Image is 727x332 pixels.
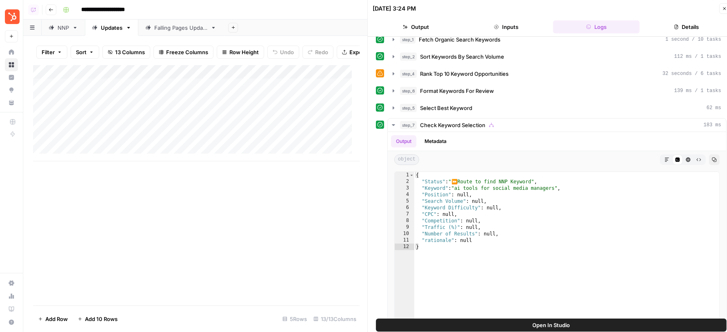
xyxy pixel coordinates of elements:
[400,70,417,78] span: step_4
[101,24,122,32] div: Updates
[395,178,414,185] div: 2
[42,20,85,36] a: NNP
[76,48,87,56] span: Sort
[395,237,414,244] div: 11
[85,20,138,36] a: Updates
[674,53,721,60] span: 112 ms / 1 tasks
[5,290,18,303] a: Usage
[388,33,726,46] button: 1 second / 10 tasks
[665,36,721,43] span: 1 second / 10 tasks
[302,46,333,59] button: Redo
[310,312,360,325] div: 13/13 Columns
[388,84,726,97] button: 139 ms / 1 tasks
[85,315,118,323] span: Add 10 Rows
[5,58,18,71] a: Browse
[395,204,414,211] div: 6
[373,4,416,13] div: [DATE] 3:24 PM
[36,46,67,59] button: Filter
[153,46,213,59] button: Freeze Columns
[166,48,208,56] span: Freeze Columns
[73,312,122,325] button: Add 10 Rows
[5,71,18,84] a: Insights
[349,48,378,56] span: Export CSV
[279,312,310,325] div: 5 Rows
[400,35,416,44] span: step_1
[229,48,259,56] span: Row Height
[395,185,414,191] div: 3
[115,48,145,56] span: 13 Columns
[391,135,416,147] button: Output
[280,48,294,56] span: Undo
[5,9,20,24] img: Blog Content Action Plan Logo
[420,70,509,78] span: Rank Top 10 Keyword Opportunities
[42,48,55,56] span: Filter
[394,154,419,165] span: object
[5,7,18,27] button: Workspace: Blog Content Action Plan
[395,191,414,198] div: 4
[420,121,485,129] span: Check Keyword Selection
[5,84,18,97] a: Opportunities
[388,67,726,80] button: 32 seconds / 6 tasks
[420,87,494,95] span: Format Keywords For Review
[5,316,18,329] button: Help + Support
[395,211,414,218] div: 7
[376,319,727,332] button: Open In Studio
[388,50,726,63] button: 112 ms / 1 tasks
[71,46,99,59] button: Sort
[409,172,414,178] span: Toggle code folding, rows 1 through 12
[553,20,640,33] button: Logs
[395,198,414,204] div: 5
[395,218,414,224] div: 8
[395,231,414,237] div: 10
[373,20,460,33] button: Output
[420,135,451,147] button: Metadata
[707,104,721,112] span: 62 ms
[388,119,726,132] button: 183 ms
[704,121,721,129] span: 183 ms
[400,53,417,61] span: step_2
[400,104,417,112] span: step_5
[154,24,207,32] div: Falling Pages Update
[33,312,73,325] button: Add Row
[388,101,726,114] button: 62 ms
[5,277,18,290] a: Settings
[138,20,223,36] a: Falling Pages Update
[5,96,18,109] a: Your Data
[217,46,264,59] button: Row Height
[5,46,18,59] a: Home
[315,48,328,56] span: Redo
[5,303,18,316] a: Learning Hub
[419,35,500,44] span: Fetch Organic Search Keywords
[267,46,299,59] button: Undo
[533,321,570,329] span: Open In Studio
[395,224,414,231] div: 9
[400,87,417,95] span: step_6
[463,20,550,33] button: Inputs
[674,87,721,95] span: 139 ms / 1 tasks
[420,53,504,61] span: Sort Keywords By Search Volume
[420,104,472,112] span: Select Best Keyword
[45,315,68,323] span: Add Row
[102,46,150,59] button: 13 Columns
[663,70,721,77] span: 32 seconds / 6 tasks
[395,244,414,250] div: 12
[400,121,417,129] span: step_7
[337,46,384,59] button: Export CSV
[395,172,414,178] div: 1
[58,24,69,32] div: NNP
